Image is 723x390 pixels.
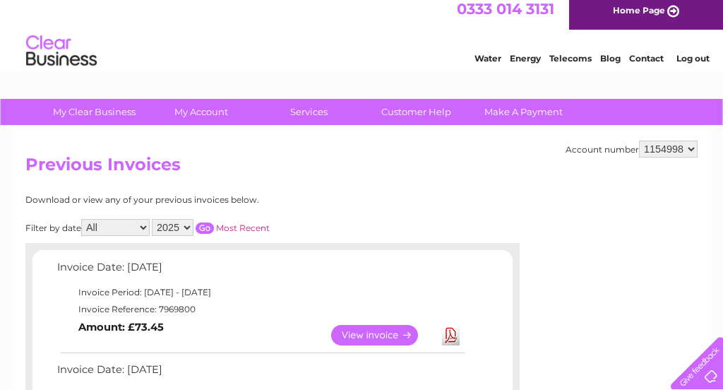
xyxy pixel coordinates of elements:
[25,195,396,205] div: Download or view any of your previous invoices below.
[457,7,554,25] a: 0333 014 3131
[629,60,664,71] a: Contact
[216,223,270,233] a: Most Recent
[25,155,698,182] h2: Previous Invoices
[251,99,367,125] a: Services
[676,60,710,71] a: Log out
[54,284,467,301] td: Invoice Period: [DATE] - [DATE]
[36,99,153,125] a: My Clear Business
[566,141,698,158] div: Account number
[510,60,541,71] a: Energy
[143,99,260,125] a: My Account
[54,301,467,318] td: Invoice Reference: 7969800
[25,219,396,236] div: Filter by date
[358,99,474,125] a: Customer Help
[331,325,435,345] a: View
[549,60,592,71] a: Telecoms
[600,60,621,71] a: Blog
[54,258,467,284] td: Invoice Date: [DATE]
[78,321,164,333] b: Amount: £73.45
[474,60,501,71] a: Water
[442,325,460,345] a: Download
[25,37,97,80] img: logo.png
[465,99,582,125] a: Make A Payment
[54,360,467,386] td: Invoice Date: [DATE]
[29,8,696,69] div: Clear Business is a trading name of Verastar Limited (registered in [GEOGRAPHIC_DATA] No. 3667643...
